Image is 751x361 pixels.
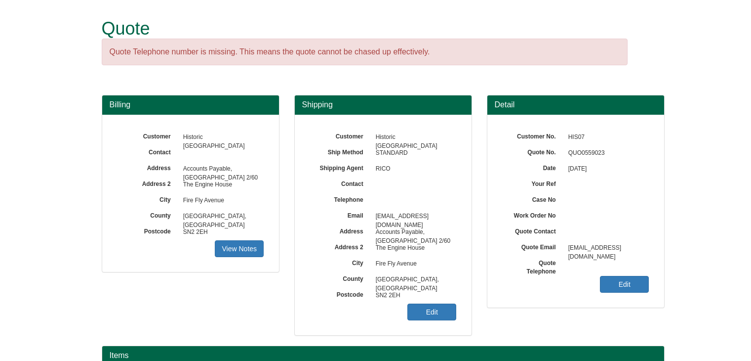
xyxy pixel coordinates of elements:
[310,240,371,252] label: Address 2
[102,19,628,39] h1: Quote
[502,256,563,276] label: Quote Telephone
[371,288,457,304] span: SN2 2EH
[178,225,264,240] span: SN2 2EH
[178,209,264,225] span: [GEOGRAPHIC_DATA],[GEOGRAPHIC_DATA]
[310,193,371,204] label: Telephone
[117,177,178,188] label: Address 2
[371,256,457,272] span: Fire Fly Avenue
[371,225,457,240] span: Accounts Payable, [GEOGRAPHIC_DATA] 2/60
[371,240,457,256] span: The Engine House
[302,100,464,109] h3: Shipping
[502,225,563,236] label: Quote Contact
[600,276,649,293] a: Edit
[102,39,628,66] div: Quote Telephone number is missing. This means the quote cannot be chased up effectively.
[117,193,178,204] label: City
[178,161,264,177] span: Accounts Payable, [GEOGRAPHIC_DATA] 2/60
[310,272,371,283] label: County
[310,225,371,236] label: Address
[117,161,178,173] label: Address
[502,161,563,173] label: Date
[310,288,371,299] label: Postcode
[117,225,178,236] label: Postcode
[310,161,371,173] label: Shipping Agent
[563,161,649,177] span: [DATE]
[110,100,272,109] h3: Billing
[502,177,563,188] label: Your Ref
[310,145,371,157] label: Ship Method
[310,256,371,268] label: City
[502,130,563,141] label: Customer No.
[310,209,371,220] label: Email
[310,177,371,188] label: Contact
[371,130,457,145] span: Historic [GEOGRAPHIC_DATA]
[371,272,457,288] span: [GEOGRAPHIC_DATA],[GEOGRAPHIC_DATA]
[407,304,456,320] a: Edit
[563,130,649,145] span: HIS07
[563,145,649,161] span: QUO0559023
[371,145,457,161] span: STANDARD
[563,240,649,256] span: [EMAIL_ADDRESS][DOMAIN_NAME]
[117,130,178,141] label: Customer
[178,193,264,209] span: Fire Fly Avenue
[215,240,264,257] a: View Notes
[310,130,371,141] label: Customer
[117,209,178,220] label: County
[371,209,457,225] span: [EMAIL_ADDRESS][DOMAIN_NAME]
[502,240,563,252] label: Quote Email
[117,145,178,157] label: Contact
[371,161,457,177] span: RICO
[502,145,563,157] label: Quote No.
[178,177,264,193] span: The Engine House
[495,100,657,109] h3: Detail
[502,209,563,220] label: Work Order No
[502,193,563,204] label: Case No
[178,130,264,145] span: Historic [GEOGRAPHIC_DATA]
[110,351,657,360] h2: Items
